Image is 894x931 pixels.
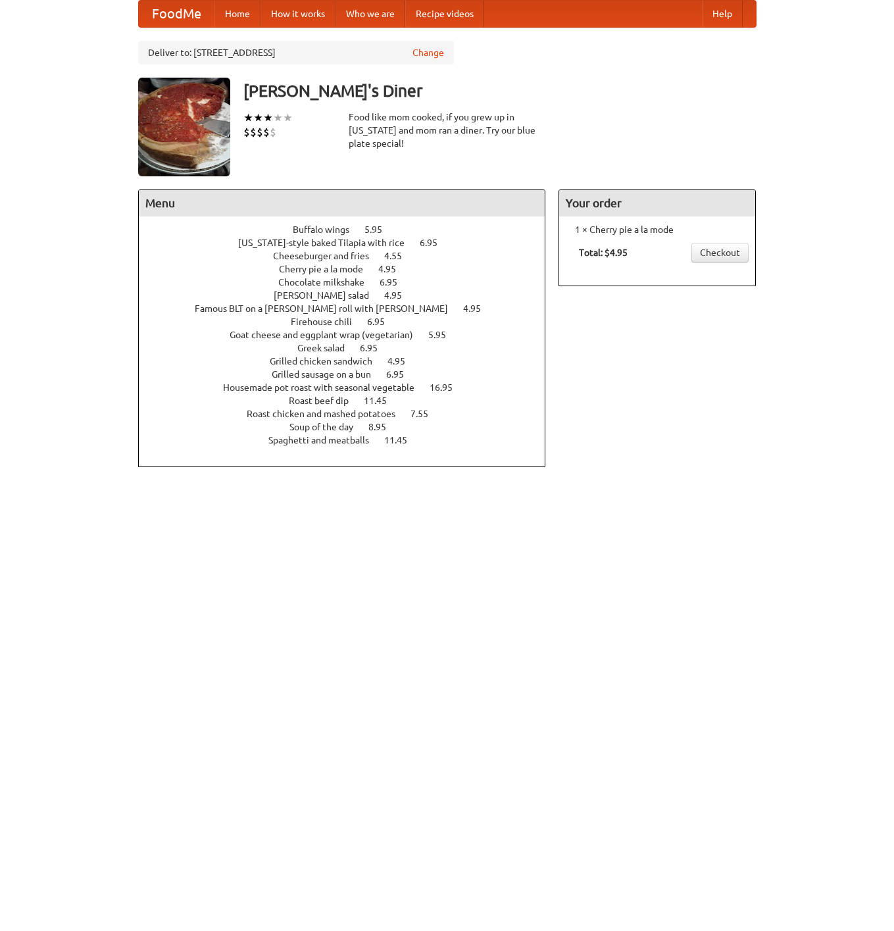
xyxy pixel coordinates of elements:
[410,409,441,419] span: 7.55
[412,46,444,59] a: Change
[195,303,461,314] span: Famous BLT on a [PERSON_NAME] roll with [PERSON_NAME]
[289,422,366,432] span: Soup of the day
[364,224,395,235] span: 5.95
[463,303,494,314] span: 4.95
[293,224,362,235] span: Buffalo wings
[702,1,743,27] a: Help
[566,223,749,236] li: 1 × Cherry pie a la mode
[272,369,428,380] a: Grilled sausage on a bun 6.95
[278,277,378,288] span: Chocolate milkshake
[139,1,214,27] a: FoodMe
[297,343,402,353] a: Greek salad 6.95
[270,356,385,366] span: Grilled chicken sandwich
[250,125,257,139] li: $
[243,125,250,139] li: $
[289,422,410,432] a: Soup of the day 8.95
[289,395,411,406] a: Roast beef dip 11.45
[384,435,420,445] span: 11.45
[380,277,410,288] span: 6.95
[230,330,470,340] a: Goat cheese and eggplant wrap (vegetarian) 5.95
[270,125,276,139] li: $
[291,316,409,327] a: Firehouse chili 6.95
[138,78,230,176] img: angular.jpg
[238,238,418,248] span: [US_STATE]-style baked Tilapia with rice
[214,1,261,27] a: Home
[274,290,426,301] a: [PERSON_NAME] salad 4.95
[279,264,376,274] span: Cherry pie a la mode
[273,111,283,125] li: ★
[384,251,415,261] span: 4.55
[270,356,430,366] a: Grilled chicken sandwich 4.95
[272,369,384,380] span: Grilled sausage on a bun
[223,382,428,393] span: Housemade pot roast with seasonal vegetable
[273,251,382,261] span: Cheeseburger and fries
[335,1,405,27] a: Who we are
[349,111,546,150] div: Food like mom cooked, if you grew up in [US_STATE] and mom ran a diner. Try our blue plate special!
[364,395,400,406] span: 11.45
[195,303,505,314] a: Famous BLT on a [PERSON_NAME] roll with [PERSON_NAME] 4.95
[273,251,426,261] a: Cheeseburger and fries 4.55
[368,422,399,432] span: 8.95
[253,111,263,125] li: ★
[405,1,484,27] a: Recipe videos
[243,78,757,104] h3: [PERSON_NAME]'s Diner
[230,330,426,340] span: Goat cheese and eggplant wrap (vegetarian)
[268,435,382,445] span: Spaghetti and meatballs
[263,111,273,125] li: ★
[378,264,409,274] span: 4.95
[138,41,454,64] div: Deliver to: [STREET_ADDRESS]
[559,190,755,216] h4: Your order
[289,395,362,406] span: Roast beef dip
[278,277,422,288] a: Chocolate milkshake 6.95
[297,343,358,353] span: Greek salad
[279,264,420,274] a: Cherry pie a la mode 4.95
[263,125,270,139] li: $
[247,409,409,419] span: Roast chicken and mashed potatoes
[274,290,382,301] span: [PERSON_NAME] salad
[579,247,628,258] b: Total: $4.95
[261,1,335,27] a: How it works
[223,382,477,393] a: Housemade pot roast with seasonal vegetable 16.95
[430,382,466,393] span: 16.95
[238,238,462,248] a: [US_STATE]-style baked Tilapia with rice 6.95
[386,369,417,380] span: 6.95
[257,125,263,139] li: $
[268,435,432,445] a: Spaghetti and meatballs 11.45
[293,224,407,235] a: Buffalo wings 5.95
[247,409,453,419] a: Roast chicken and mashed potatoes 7.55
[360,343,391,353] span: 6.95
[367,316,398,327] span: 6.95
[283,111,293,125] li: ★
[420,238,451,248] span: 6.95
[428,330,459,340] span: 5.95
[243,111,253,125] li: ★
[384,290,415,301] span: 4.95
[387,356,418,366] span: 4.95
[291,316,365,327] span: Firehouse chili
[691,243,749,263] a: Checkout
[139,190,545,216] h4: Menu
